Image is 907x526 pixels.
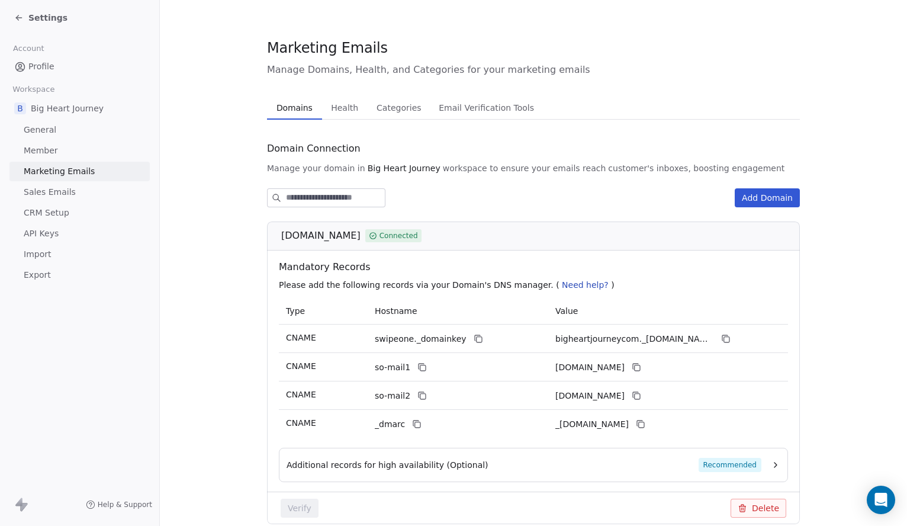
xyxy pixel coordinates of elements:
[24,227,59,240] span: API Keys
[368,162,440,174] span: Big Heart Journey
[286,390,316,399] span: CNAME
[372,100,426,116] span: Categories
[555,390,625,402] span: bigheartjourneycom2.swipeone.email
[9,120,150,140] a: General
[279,279,793,291] p: Please add the following records via your Domain's DNS manager. ( )
[286,361,316,371] span: CNAME
[272,100,317,116] span: Domains
[9,203,150,223] a: CRM Setup
[287,458,780,472] button: Additional records for high availability (Optional)Recommended
[286,418,316,428] span: CNAME
[555,306,578,316] span: Value
[24,145,58,157] span: Member
[8,81,60,98] span: Workspace
[608,162,784,174] span: customer's inboxes, boosting engagement
[375,333,467,345] span: swipeone._domainkey
[699,458,761,472] span: Recommended
[555,418,629,431] span: _dmarc.swipeone.email
[375,418,405,431] span: _dmarc
[375,390,410,402] span: so-mail2
[28,12,67,24] span: Settings
[9,141,150,161] a: Member
[555,333,714,345] span: bigheartjourneycom._domainkey.swipeone.email
[98,500,152,509] span: Help & Support
[24,207,69,219] span: CRM Setup
[24,248,51,261] span: Import
[14,102,26,114] span: B
[8,40,49,57] span: Account
[379,230,418,241] span: Connected
[24,269,51,281] span: Export
[286,333,316,342] span: CNAME
[9,57,150,76] a: Profile
[267,39,388,57] span: Marketing Emails
[267,142,361,156] span: Domain Connection
[9,245,150,264] a: Import
[281,499,319,518] button: Verify
[286,305,361,317] p: Type
[375,361,410,374] span: so-mail1
[267,63,800,77] span: Manage Domains, Health, and Categories for your marketing emails
[24,165,95,178] span: Marketing Emails
[9,265,150,285] a: Export
[555,361,625,374] span: bigheartjourneycom1.swipeone.email
[434,100,539,116] span: Email Verification Tools
[86,500,152,509] a: Help & Support
[279,260,793,274] span: Mandatory Records
[9,182,150,202] a: Sales Emails
[287,459,488,471] span: Additional records for high availability (Optional)
[731,499,786,518] button: Delete
[31,102,104,114] span: Big Heart Journey
[375,306,417,316] span: Hostname
[24,124,56,136] span: General
[562,280,609,290] span: Need help?
[867,486,895,514] div: Open Intercom Messenger
[326,100,363,116] span: Health
[735,188,800,207] button: Add Domain
[9,162,150,181] a: Marketing Emails
[443,162,606,174] span: workspace to ensure your emails reach
[9,224,150,243] a: API Keys
[267,162,365,174] span: Manage your domain in
[14,12,67,24] a: Settings
[24,186,76,198] span: Sales Emails
[28,60,54,73] span: Profile
[281,229,361,243] span: [DOMAIN_NAME]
